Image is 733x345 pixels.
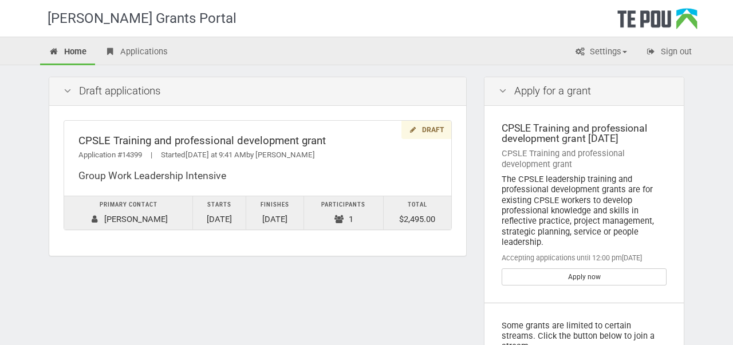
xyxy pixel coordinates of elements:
[49,77,466,106] div: Draft applications
[389,199,446,211] div: Total
[502,123,667,144] div: CPSLE Training and professional development grant [DATE]
[193,196,246,230] td: [DATE]
[304,196,383,230] td: 1
[70,199,187,211] div: Primary contact
[252,199,298,211] div: Finishes
[637,40,700,65] a: Sign out
[64,196,193,230] td: [PERSON_NAME]
[566,40,636,65] a: Settings
[484,77,684,106] div: Apply for a grant
[502,253,667,263] div: Accepting applications until 12:00 pm[DATE]
[199,199,239,211] div: Starts
[246,196,304,230] td: [DATE]
[502,148,667,169] div: CPSLE Training and professional development grant
[78,170,437,182] div: Group Work Leadership Intensive
[142,150,161,159] span: |
[617,8,697,37] div: Te Pou Logo
[78,149,437,161] div: Application #14399 Started by [PERSON_NAME]
[401,121,451,140] div: Draft
[310,199,377,211] div: Participants
[78,135,437,147] div: CPSLE Training and professional development grant
[502,174,667,247] div: The CPSLE leadership training and professional development grants are for existing CPSLE workers ...
[383,196,451,230] td: $2,495.00
[40,40,95,65] a: Home
[96,40,176,65] a: Applications
[186,150,246,159] span: [DATE] at 9:41 AM
[502,268,667,285] a: Apply now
